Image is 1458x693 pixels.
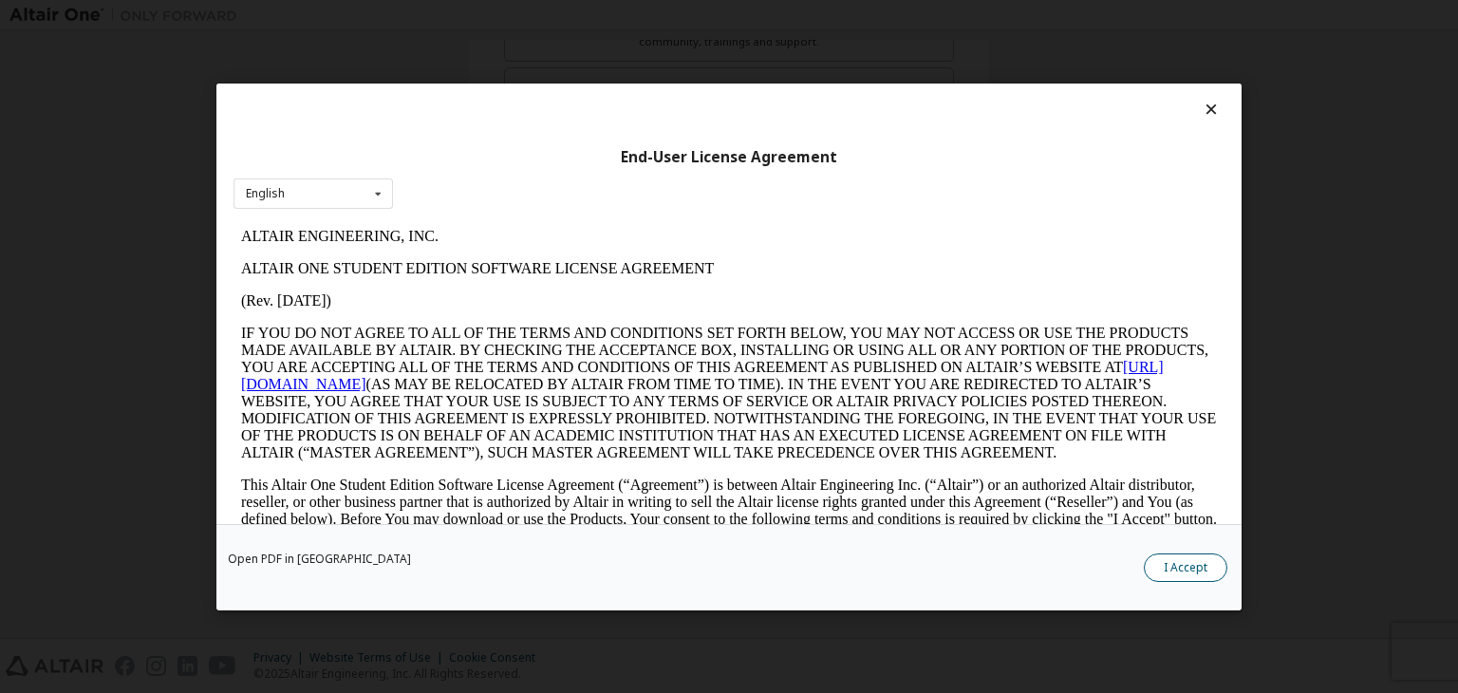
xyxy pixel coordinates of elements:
p: This Altair One Student Edition Software License Agreement (“Agreement”) is between Altair Engine... [8,256,983,325]
a: Open PDF in [GEOGRAPHIC_DATA] [228,553,411,565]
div: English [246,188,285,199]
a: [URL][DOMAIN_NAME] [8,139,930,172]
p: IF YOU DO NOT AGREE TO ALL OF THE TERMS AND CONDITIONS SET FORTH BELOW, YOU MAY NOT ACCESS OR USE... [8,104,983,241]
button: I Accept [1144,553,1227,582]
p: ALTAIR ENGINEERING, INC. [8,8,983,25]
p: ALTAIR ONE STUDENT EDITION SOFTWARE LICENSE AGREEMENT [8,40,983,57]
p: (Rev. [DATE]) [8,72,983,89]
div: End-User License Agreement [234,147,1224,166]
